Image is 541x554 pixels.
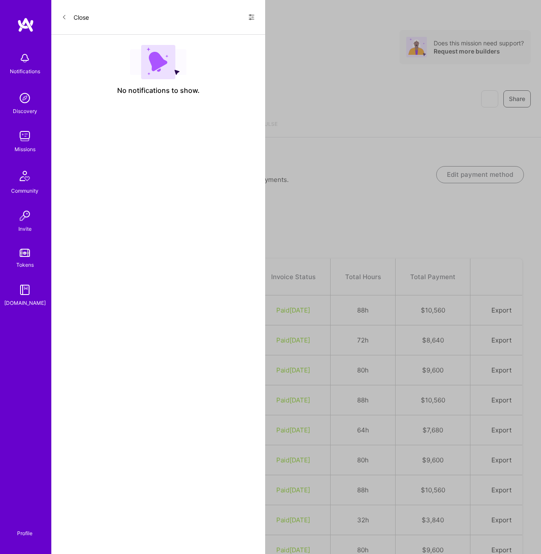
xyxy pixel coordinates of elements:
img: logo [17,17,34,33]
img: discovery [16,89,33,107]
img: tokens [20,249,30,257]
div: Discovery [13,107,37,116]
div: Notifications [10,67,40,76]
div: Missions [15,145,35,154]
img: Invite [16,207,33,224]
button: Close [62,10,89,24]
img: guide book [16,281,33,298]
div: Profile [17,529,33,537]
div: Tokens [16,260,34,269]
img: Community [15,166,35,186]
div: Invite [18,224,32,233]
img: empty [130,45,186,79]
img: teamwork [16,128,33,145]
div: Community [11,186,38,195]
a: Profile [14,520,35,537]
span: No notifications to show. [117,86,200,95]
div: [DOMAIN_NAME] [4,298,46,307]
img: bell [16,50,33,67]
